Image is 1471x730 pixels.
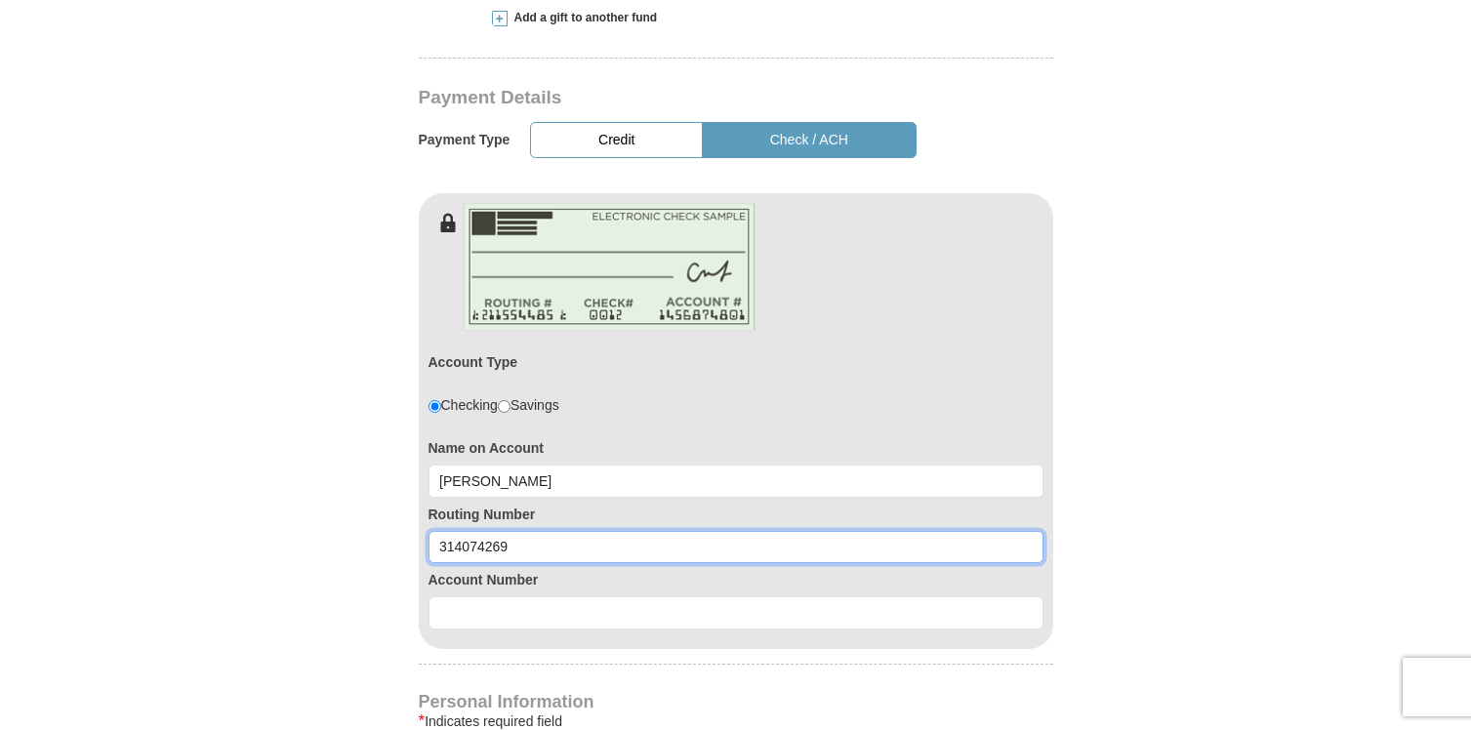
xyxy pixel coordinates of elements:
[429,570,1043,589] label: Account Number
[429,438,1043,458] label: Name on Account
[419,87,917,109] h3: Payment Details
[508,10,658,26] span: Add a gift to another fund
[429,352,518,372] label: Account Type
[530,122,703,158] button: Credit
[419,132,511,148] h5: Payment Type
[463,203,756,331] img: check-en.png
[429,505,1043,524] label: Routing Number
[702,122,916,158] button: Check / ACH
[419,694,1053,710] h4: Personal Information
[429,395,559,415] div: Checking Savings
